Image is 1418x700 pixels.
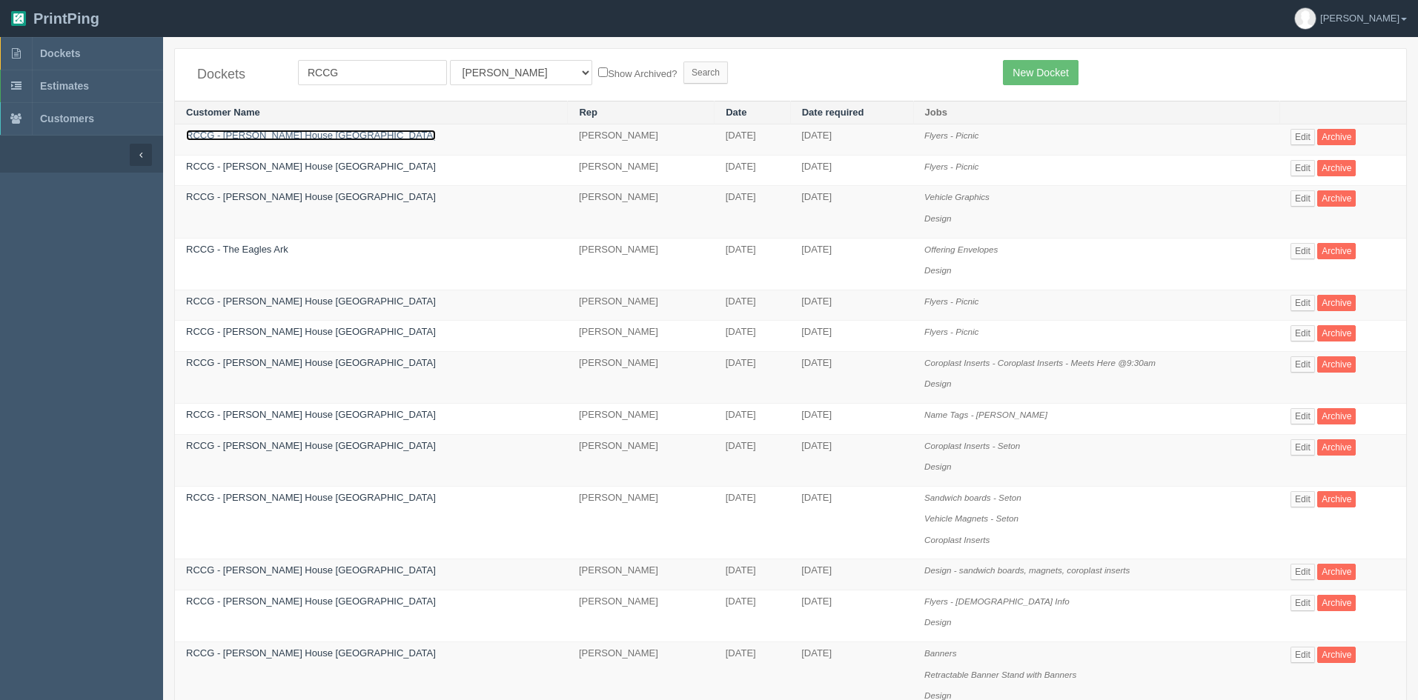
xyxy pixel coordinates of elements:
td: [DATE] [715,155,790,186]
i: Design - sandwich boards, magnets, coroplast inserts [924,565,1130,575]
i: Vehicle Graphics [924,192,990,201]
a: RCCG - [PERSON_NAME] House [GEOGRAPHIC_DATA] [186,647,436,659]
a: Edit [1291,439,1315,456]
td: [DATE] [715,590,790,641]
a: RCCG - [PERSON_NAME] House [GEOGRAPHIC_DATA] [186,326,436,337]
td: [DATE] [715,238,790,290]
a: Edit [1291,190,1315,207]
a: Archive [1317,160,1356,176]
i: Flyers - Picnic [924,296,978,306]
a: RCCG - [PERSON_NAME] House [GEOGRAPHIC_DATA] [186,130,436,141]
a: Edit [1291,595,1315,611]
td: [PERSON_NAME] [568,351,715,403]
i: Coroplast Inserts [924,535,990,544]
a: Archive [1317,356,1356,373]
td: [DATE] [790,559,913,590]
a: Customer Name [186,107,260,118]
i: Offering Envelopes [924,244,998,254]
td: [DATE] [790,590,913,641]
i: Name Tags - [PERSON_NAME] [924,410,1047,419]
td: [PERSON_NAME] [568,238,715,290]
td: [DATE] [790,486,913,559]
i: Vehicle Magnets - Seton [924,513,1018,523]
td: [DATE] [790,155,913,186]
i: Sandwich boards - Seton [924,493,1021,502]
td: [PERSON_NAME] [568,486,715,559]
td: [DATE] [790,238,913,290]
i: Design [924,461,951,471]
img: avatar_default-7531ab5dedf162e01f1e0bb0964e6a185e93c5c22dfe317fb01d7f8cd2b1632c.jpg [1295,8,1316,29]
td: [PERSON_NAME] [568,186,715,238]
td: [PERSON_NAME] [568,321,715,352]
a: Edit [1291,295,1315,311]
td: [PERSON_NAME] [568,434,715,486]
span: Dockets [40,47,80,59]
td: [PERSON_NAME] [568,590,715,641]
td: [DATE] [790,434,913,486]
th: Jobs [913,101,1279,124]
a: RCCG - [PERSON_NAME] House [GEOGRAPHIC_DATA] [186,492,436,503]
a: Date [726,107,746,118]
input: Customer Name [298,60,447,85]
a: Archive [1317,243,1356,259]
a: RCCG - [PERSON_NAME] House [GEOGRAPHIC_DATA] [186,161,436,172]
td: [PERSON_NAME] [568,155,715,186]
i: Design [924,213,951,223]
td: [DATE] [715,290,790,321]
a: Edit [1291,243,1315,259]
a: Archive [1317,325,1356,341]
i: Design [924,617,951,627]
i: Coroplast Inserts - Coroplast Inserts - Meets Here @9:30am [924,358,1156,367]
a: RCCG - [PERSON_NAME] House [GEOGRAPHIC_DATA] [186,191,436,202]
a: Rep [579,107,597,118]
td: [DATE] [715,486,790,559]
a: RCCG - The Eagles Ark [186,244,288,255]
a: RCCG - [PERSON_NAME] House [GEOGRAPHIC_DATA] [186,296,436,307]
i: Coroplast Inserts - Seton [924,441,1020,450]
a: Edit [1291,325,1315,341]
i: Flyers - Picnic [924,161,978,171]
a: Edit [1291,129,1315,145]
a: RCCG - [PERSON_NAME] House [GEOGRAPHIC_DATA] [186,564,436,576]
td: [DATE] [715,434,790,486]
a: Edit [1291,160,1315,176]
td: [DATE] [790,124,913,156]
td: [DATE] [715,559,790,590]
label: Show Archived? [598,64,677,81]
i: Flyers - [DEMOGRAPHIC_DATA] Info [924,596,1070,606]
a: Archive [1317,595,1356,611]
a: RCCG - [PERSON_NAME] House [GEOGRAPHIC_DATA] [186,357,436,368]
input: Search [683,61,728,84]
a: Edit [1291,564,1315,580]
a: RCCG - [PERSON_NAME] House [GEOGRAPHIC_DATA] [186,409,436,420]
td: [DATE] [715,351,790,403]
i: Retractable Banner Stand with Banners [924,670,1076,679]
td: [DATE] [715,124,790,156]
td: [PERSON_NAME] [568,559,715,590]
input: Show Archived? [598,67,608,77]
a: Archive [1317,564,1356,580]
i: Flyers - Picnic [924,130,978,140]
a: Edit [1291,356,1315,373]
a: Archive [1317,295,1356,311]
i: Banners [924,648,957,658]
td: [DATE] [715,321,790,352]
td: [PERSON_NAME] [568,124,715,156]
a: Archive [1317,129,1356,145]
td: [DATE] [790,186,913,238]
img: logo-3e63b451c926e2ac314895c53de4908e5d424f24456219fb08d385ab2e579770.png [11,11,26,26]
a: Archive [1317,190,1356,207]
a: Edit [1291,647,1315,663]
a: Date required [802,107,864,118]
h4: Dockets [197,67,276,82]
a: Archive [1317,439,1356,456]
td: [DATE] [790,321,913,352]
a: Edit [1291,408,1315,424]
a: RCCG - [PERSON_NAME] House [GEOGRAPHIC_DATA] [186,440,436,451]
a: Archive [1317,408,1356,424]
td: [DATE] [715,403,790,434]
i: Design [924,379,951,388]
td: [DATE] [790,403,913,434]
td: [PERSON_NAME] [568,290,715,321]
td: [DATE] [790,290,913,321]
